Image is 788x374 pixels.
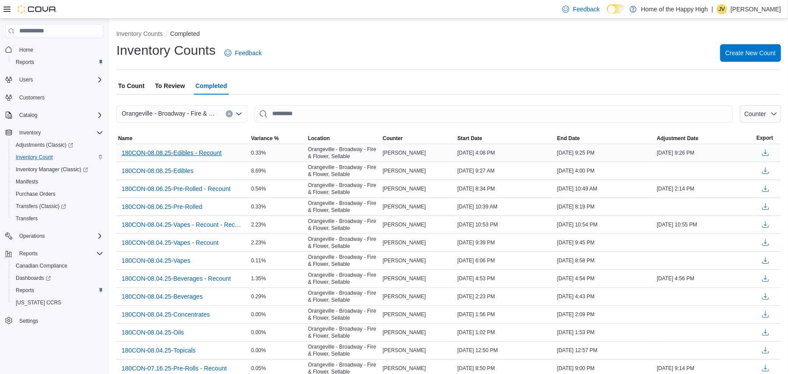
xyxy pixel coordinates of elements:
button: Inventory Count [9,151,107,163]
div: [DATE] 9:26 PM [655,148,755,158]
a: Dashboards [9,272,107,284]
a: Transfers (Classic) [12,201,70,212]
a: Adjustments (Classic) [9,139,107,151]
span: [PERSON_NAME] [383,185,426,192]
button: 180CON-08.04.25-Beverages [118,290,206,303]
div: Orangeville - Broadway - Fire & Flower, Sellable [306,198,381,215]
div: [DATE] 6:06 PM [455,255,555,266]
span: 180CON-08.06.25-Pre-Rolled - Recount [122,184,231,193]
div: [DATE] 1:02 PM [455,327,555,338]
span: 180CON-08.04.25-Topicals [122,346,196,355]
p: Home of the Happy High [641,4,708,14]
input: This is a search bar. After typing your query, hit enter to filter the results lower in the page. [255,105,733,123]
div: [DATE] 4:56 PM [655,273,755,284]
span: Users [16,74,103,85]
a: Canadian Compliance [12,261,71,271]
span: Name [118,135,133,142]
a: Adjustments (Classic) [12,140,77,150]
button: 180CON-08.08.25-Edibles - Recount [118,146,225,159]
button: 180CON-08.06.25-Pre-Rolled [118,200,206,213]
span: 180CON-08.04.25-Beverages - Recount [122,274,231,283]
span: Orangeville - Broadway - Fire & Flower [122,108,217,119]
span: 180CON-08.08.25-Edibles - Recount [122,148,222,157]
button: Inventory [2,127,107,139]
span: Catalog [19,112,37,119]
div: [DATE] 9:45 PM [555,237,655,248]
a: Inventory Manager (Classic) [9,163,107,176]
span: [US_STATE] CCRS [16,299,61,306]
span: Export [756,134,773,141]
button: Canadian Compliance [9,260,107,272]
span: [PERSON_NAME] [383,347,426,354]
button: Catalog [2,109,107,121]
div: [DATE] 10:55 PM [655,219,755,230]
span: Inventory [19,129,41,136]
button: Settings [2,314,107,327]
span: 180CON-08.04.25-Concentrates [122,310,210,319]
nav: An example of EuiBreadcrumbs [116,29,781,40]
span: Transfers [16,215,38,222]
span: [PERSON_NAME] [383,203,426,210]
span: 180CON-08.04.25-Oils [122,328,184,337]
a: Feedback [559,0,603,18]
p: | [711,4,713,14]
div: 0.29% [249,291,306,302]
button: Users [2,74,107,86]
button: 180CON-08.04.25-Concentrates [118,308,214,321]
div: [DATE] 10:39 AM [455,201,555,212]
div: Orangeville - Broadway - Fire & Flower, Sellable [306,288,381,305]
span: Start Date [457,135,482,142]
div: 0.11% [249,255,306,266]
span: Inventory [16,127,103,138]
div: Orangeville - Broadway - Fire & Flower, Sellable [306,252,381,269]
span: Reports [16,59,34,66]
button: Name [116,133,249,144]
span: To Count [118,77,144,95]
span: [PERSON_NAME] [383,149,426,156]
span: [PERSON_NAME] [383,221,426,228]
div: 2.23% [249,219,306,230]
p: [PERSON_NAME] [731,4,781,14]
div: [DATE] 2:14 PM [655,183,755,194]
button: 180CON-08.08.25-Edibles [118,164,197,177]
span: Canadian Compliance [12,261,103,271]
div: Orangeville - Broadway - Fire & Flower, Sellable [306,324,381,341]
button: Reports [9,56,107,68]
div: [DATE] 1:56 PM [455,309,555,320]
div: 0.33% [249,201,306,212]
span: Inventory Manager (Classic) [16,166,88,173]
span: Customers [16,92,103,103]
button: Adjustment Date [655,133,755,144]
span: Dashboards [12,273,103,283]
div: [DATE] 8:19 PM [555,201,655,212]
span: [PERSON_NAME] [383,365,426,372]
span: Transfers (Classic) [16,203,66,210]
div: [DATE] 4:43 PM [555,291,655,302]
span: Settings [19,318,38,325]
div: [DATE] 4:00 PM [555,166,655,176]
span: [PERSON_NAME] [383,239,426,246]
span: Reports [12,285,103,296]
a: Reports [12,57,38,67]
div: [DATE] 9:25 PM [555,148,655,158]
a: Reports [12,285,38,296]
span: 180CON-08.06.25-Pre-Rolled [122,202,202,211]
div: [DATE] 9:39 PM [455,237,555,248]
span: Reports [19,250,38,257]
div: Orangeville - Broadway - Fire & Flower, Sellable [306,234,381,251]
div: 0.05% [249,363,306,374]
span: JV [719,4,725,14]
button: 180CON-08.04.25-Oils [118,326,187,339]
button: Customers [2,91,107,104]
button: 180CON-08.04.25-Topicals [118,344,199,357]
div: [DATE] 2:23 PM [455,291,555,302]
div: Orangeville - Broadway - Fire & Flower, Sellable [306,216,381,233]
a: Transfers (Classic) [9,200,107,212]
h1: Inventory Counts [116,42,216,59]
div: [DATE] 1:53 PM [555,327,655,338]
span: Settings [16,315,103,326]
span: Reports [16,287,34,294]
span: Counter [744,110,766,117]
span: Reports [16,248,103,259]
button: Inventory Counts [116,30,163,37]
